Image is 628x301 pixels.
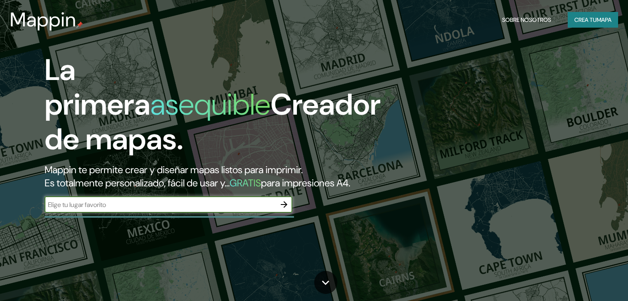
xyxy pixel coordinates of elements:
[45,51,150,124] font: La primera
[76,21,83,28] img: pin de mapeo
[230,176,261,189] font: GRATIS
[45,176,230,189] font: Es totalmente personalizado, fácil de usar y...
[10,7,76,33] font: Mappin
[574,16,597,24] font: Crea tu
[45,200,276,209] input: Elige tu lugar favorito
[150,85,270,124] font: asequible
[499,12,555,28] button: Sobre nosotros
[597,16,611,24] font: mapa
[45,163,303,176] font: Mappin te permite crear y diseñar mapas listos para imprimir.
[568,12,618,28] button: Crea tumapa
[261,176,350,189] font: para impresiones A4.
[45,85,381,158] font: Creador de mapas.
[502,16,551,24] font: Sobre nosotros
